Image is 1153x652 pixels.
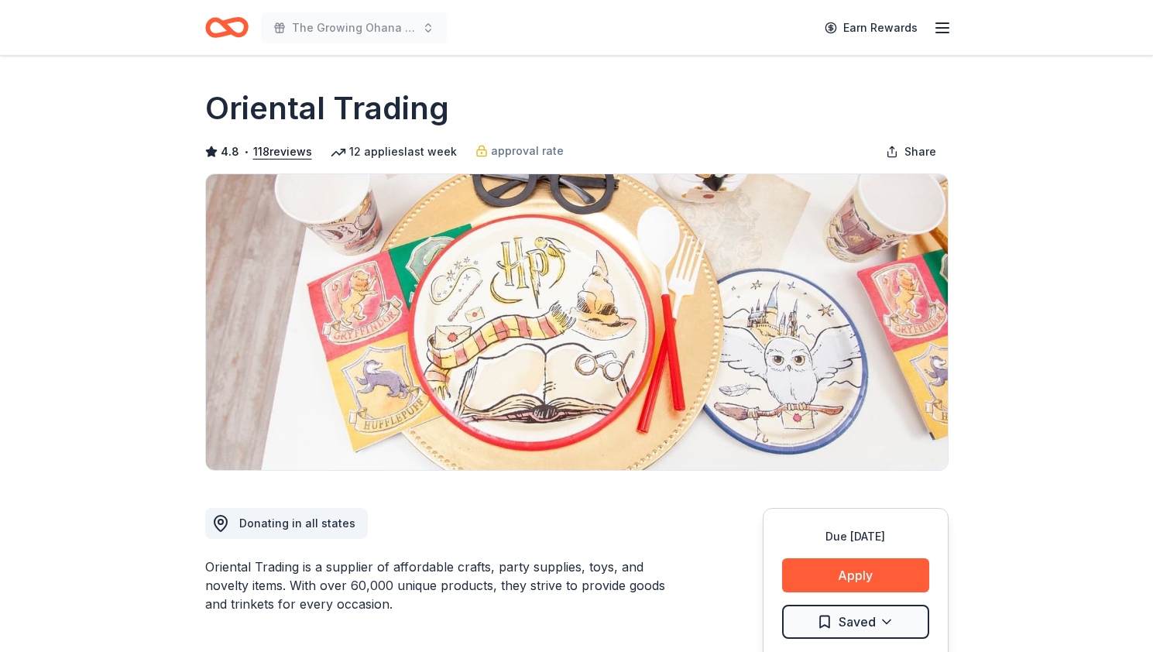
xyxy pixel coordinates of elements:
button: The Growing Ohana Fundraiser Gala [261,12,447,43]
button: 118reviews [253,142,312,161]
span: Donating in all states [239,516,355,530]
span: The Growing Ohana Fundraiser Gala [292,19,416,37]
a: Earn Rewards [815,14,927,42]
span: Share [904,142,936,161]
span: • [243,146,249,158]
img: Image for Oriental Trading [206,174,948,470]
span: approval rate [491,142,564,160]
button: Apply [782,558,929,592]
div: 12 applies last week [331,142,457,161]
span: 4.8 [221,142,239,161]
h1: Oriental Trading [205,87,449,130]
div: Oriental Trading is a supplier of affordable crafts, party supplies, toys, and novelty items. Wit... [205,558,688,613]
a: approval rate [475,142,564,160]
a: Home [205,9,249,46]
button: Saved [782,605,929,639]
button: Share [873,136,949,167]
span: Saved [839,612,876,632]
div: Due [DATE] [782,527,929,546]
